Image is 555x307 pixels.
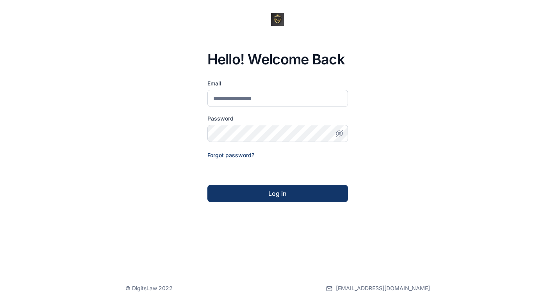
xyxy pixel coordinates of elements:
a: [EMAIL_ADDRESS][DOMAIN_NAME] [326,270,430,307]
button: Log in [207,185,348,202]
a: Forgot password? [207,152,254,158]
h3: Hello! Welcome Back [207,51,348,67]
span: [EMAIL_ADDRESS][DOMAIN_NAME] [336,284,430,292]
img: ROYALE CONSULTANTS [242,13,314,26]
div: Log in [220,189,335,198]
label: Password [207,115,348,122]
label: Email [207,80,348,87]
p: © DigitsLaw 2022 [125,284,173,292]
